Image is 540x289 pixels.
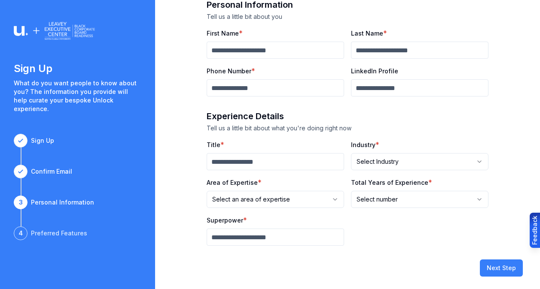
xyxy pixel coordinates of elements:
button: Provide feedback [530,213,540,248]
label: Industry [351,141,375,148]
div: Preferred Features [31,229,87,238]
div: 3 [14,196,27,209]
p: Tell us a little bit about what you're doing right now [207,124,488,132]
button: Next Step [480,259,523,277]
div: 4 [14,226,27,240]
h1: Sign Up [14,62,141,75]
label: Last Name [351,30,383,37]
p: Tell us a little bit about you [207,12,488,21]
h2: Experience Details [207,110,488,122]
img: Logo [14,21,95,41]
p: What do you want people to know about you? The information you provide will help curate your besp... [14,79,141,113]
div: Personal Information [31,198,94,207]
label: Total Years of Experience [351,179,428,186]
div: Feedback [531,216,539,245]
label: LinkedIn Profile [351,67,398,75]
label: Area of Expertise [207,179,258,186]
div: Sign Up [31,136,54,145]
label: Superpower [207,217,243,224]
div: Confirm Email [31,167,72,176]
label: Title [207,141,220,148]
label: Phone Number [207,67,251,75]
label: First Name [207,30,239,37]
